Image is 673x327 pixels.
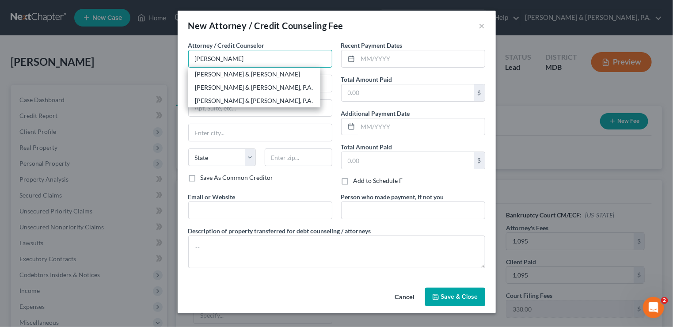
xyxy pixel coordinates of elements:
label: Additional Payment Date [341,109,410,118]
input: MM/YYYY [358,118,485,135]
input: Enter zip... [265,148,332,166]
button: Cancel [388,289,422,306]
label: Email or Website [188,192,236,202]
label: Person who made payment, if not you [341,192,444,202]
label: Total Amount Paid [341,75,392,84]
input: -- [342,202,485,219]
button: Save & Close [425,288,485,306]
input: Apt, Suite, etc... [189,100,332,117]
iframe: Intercom live chat [643,297,664,318]
div: $ [474,152,485,169]
span: Save & Close [441,293,478,300]
label: Total Amount Paid [341,142,392,152]
input: 0.00 [342,84,474,101]
input: 0.00 [342,152,474,169]
input: -- [189,202,332,219]
span: Attorney / Credit Counselor [188,42,265,49]
div: [PERSON_NAME] & [PERSON_NAME], P.A. [195,83,313,92]
label: Description of property transferred for debt counseling / attorneys [188,226,371,236]
input: MM/YYYY [358,50,485,67]
span: Attorney / Credit Counseling Fee [209,20,343,31]
input: Enter city... [189,124,332,141]
div: $ [474,84,485,101]
label: Save As Common Creditor [201,173,274,182]
span: 2 [661,297,668,304]
span: New [188,20,207,31]
div: [PERSON_NAME] & [PERSON_NAME], P.A. [195,96,313,105]
button: × [479,20,485,31]
label: Add to Schedule F [354,176,403,185]
input: Search creditor by name... [188,50,332,68]
div: [PERSON_NAME] & [PERSON_NAME] [195,70,313,79]
label: Recent Payment Dates [341,41,403,50]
